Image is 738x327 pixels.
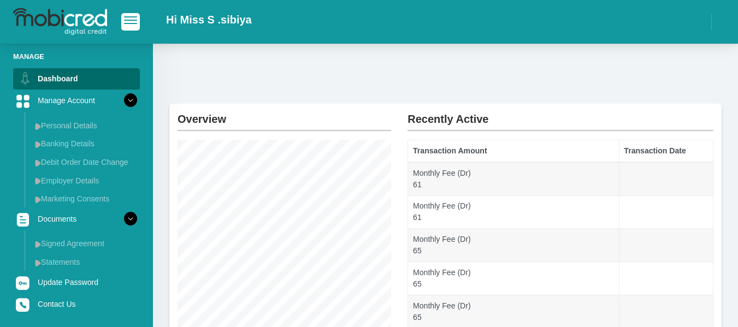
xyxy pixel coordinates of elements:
[35,123,41,130] img: menu arrow
[408,195,619,229] td: Monthly Fee (Dr) 61
[31,172,140,189] a: Employer Details
[408,262,619,295] td: Monthly Fee (Dr) 65
[178,104,391,126] h2: Overview
[13,272,140,293] a: Update Password
[408,229,619,262] td: Monthly Fee (Dr) 65
[13,294,140,314] a: Contact Us
[35,241,41,248] img: menu arrow
[35,159,41,167] img: menu arrow
[13,209,140,229] a: Documents
[13,90,140,111] a: Manage Account
[35,259,41,266] img: menu arrow
[31,117,140,134] a: Personal Details
[31,190,140,207] a: Marketing Consents
[31,135,140,152] a: Banking Details
[13,51,140,62] li: Manage
[13,8,107,35] img: logo-mobicred.svg
[166,13,252,26] h2: Hi Miss S .sibiya
[619,140,713,162] th: Transaction Date
[31,153,140,171] a: Debit Order Date Change
[35,177,41,185] img: menu arrow
[408,104,713,126] h2: Recently Active
[35,141,41,148] img: menu arrow
[13,68,140,89] a: Dashboard
[35,196,41,203] img: menu arrow
[408,162,619,195] td: Monthly Fee (Dr) 61
[31,235,140,252] a: Signed Agreement
[408,140,619,162] th: Transaction Amount
[31,253,140,271] a: Statements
